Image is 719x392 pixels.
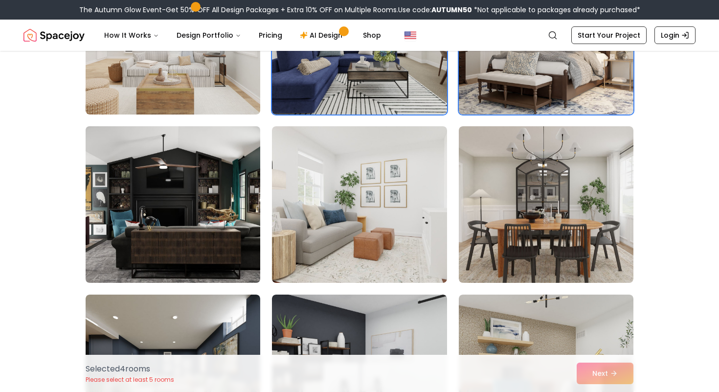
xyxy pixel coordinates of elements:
img: United States [404,29,416,41]
span: Use code: [398,5,472,15]
a: Spacejoy [23,25,85,45]
a: Login [654,26,696,44]
span: *Not applicable to packages already purchased* [472,5,640,15]
img: Room room-62 [272,126,447,283]
nav: Global [23,20,696,51]
button: How It Works [96,25,167,45]
a: Start Your Project [571,26,647,44]
a: Shop [355,25,389,45]
p: Selected 4 room s [86,363,174,375]
a: Pricing [251,25,290,45]
nav: Main [96,25,389,45]
p: Please select at least 5 rooms [86,376,174,384]
b: AUTUMN50 [431,5,472,15]
img: Room room-61 [81,122,265,287]
button: Design Portfolio [169,25,249,45]
img: Spacejoy Logo [23,25,85,45]
a: AI Design [292,25,353,45]
div: The Autumn Glow Event-Get 50% OFF All Design Packages + Extra 10% OFF on Multiple Rooms. [79,5,640,15]
img: Room room-63 [459,126,633,283]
